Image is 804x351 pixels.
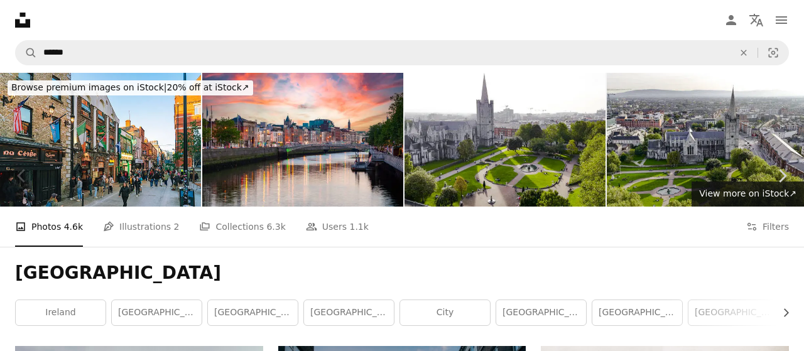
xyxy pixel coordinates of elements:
[496,300,586,325] a: [GEOGRAPHIC_DATA]
[744,8,769,33] button: Language
[16,41,37,65] button: Search Unsplash
[760,116,804,236] a: Next
[730,41,758,65] button: Clear
[103,207,179,247] a: Illustrations 2
[405,73,606,207] img: Aerial view of cathedral and park from Saint Patrick's Park-Dublin, Aerial view of historic St. P...
[306,207,369,247] a: Users 1.1k
[112,300,202,325] a: [GEOGRAPHIC_DATA]
[400,300,490,325] a: city
[350,220,369,234] span: 1.1k
[11,82,166,92] span: Browse premium images on iStock |
[719,8,744,33] a: Log in / Sign up
[15,40,789,65] form: Find visuals sitewide
[15,262,789,284] h1: [GEOGRAPHIC_DATA]
[304,300,394,325] a: [GEOGRAPHIC_DATA]
[758,41,788,65] button: Visual search
[774,300,789,325] button: scroll list to the right
[692,181,804,207] a: View more on iStock↗
[746,207,789,247] button: Filters
[208,300,298,325] a: [GEOGRAPHIC_DATA]
[174,220,180,234] span: 2
[15,13,30,28] a: Home — Unsplash
[266,220,285,234] span: 6.3k
[202,73,403,207] img: Dublin under colorful evening sky, with iconic Ha'penny Bridge spanning over Liffey River, and hi...
[199,207,285,247] a: Collections 6.3k
[8,80,253,95] div: 20% off at iStock ↗
[769,8,794,33] button: Menu
[592,300,682,325] a: [GEOGRAPHIC_DATA]
[699,188,796,198] span: View more on iStock ↗
[688,300,778,325] a: [GEOGRAPHIC_DATA]
[16,300,106,325] a: ireland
